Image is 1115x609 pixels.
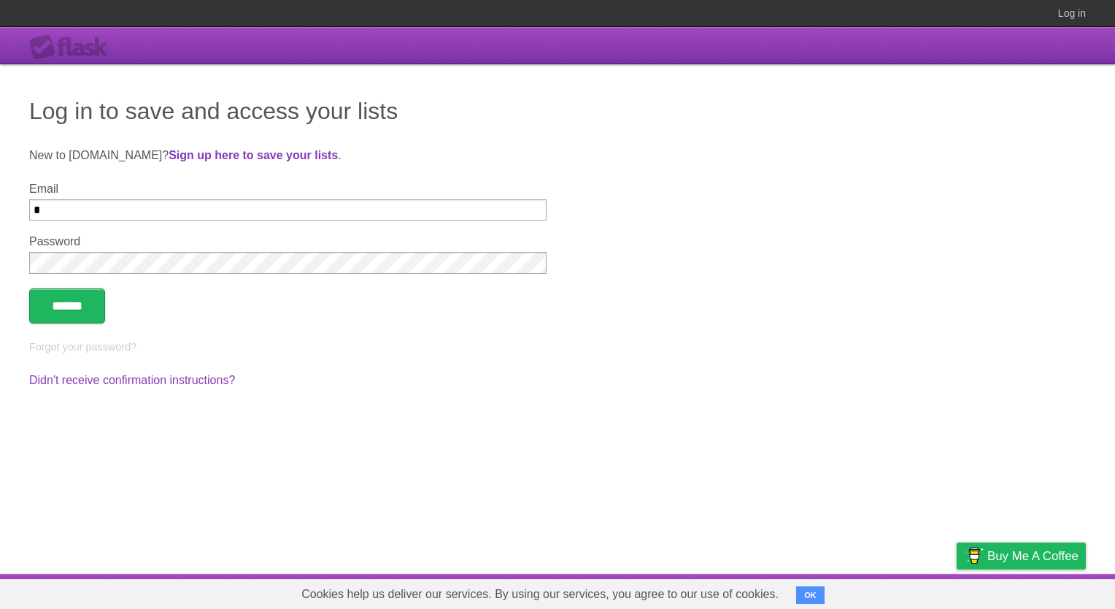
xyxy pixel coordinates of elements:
[763,578,793,605] a: About
[938,578,976,605] a: Privacy
[29,147,1086,164] p: New to [DOMAIN_NAME]? .
[796,586,825,604] button: OK
[957,543,1086,570] a: Buy me a coffee
[29,374,235,386] a: Didn't receive confirmation instructions?
[29,341,136,353] a: Forgot your password?
[811,578,870,605] a: Developers
[29,93,1086,129] h1: Log in to save and access your lists
[987,543,1079,569] span: Buy me a coffee
[888,578,920,605] a: Terms
[994,578,1086,605] a: Suggest a feature
[29,183,547,196] label: Email
[29,34,117,61] div: Flask
[964,543,984,568] img: Buy me a coffee
[287,580,793,609] span: Cookies help us deliver our services. By using our services, you agree to our use of cookies.
[29,235,547,248] label: Password
[169,149,338,161] a: Sign up here to save your lists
